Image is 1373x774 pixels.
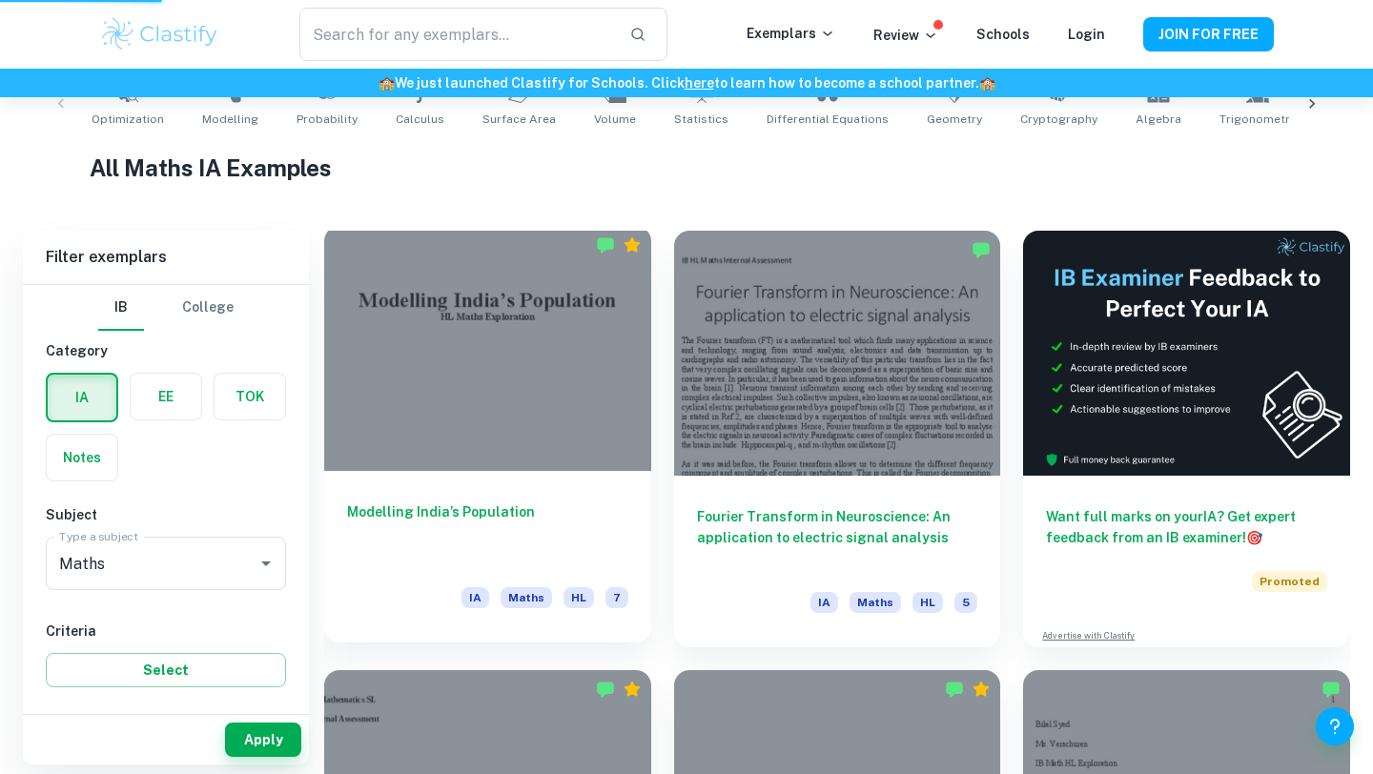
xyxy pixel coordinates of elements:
[623,235,642,255] div: Premium
[979,75,995,91] span: 🏫
[954,592,977,613] span: 5
[131,374,201,419] button: EE
[1136,111,1181,128] span: Algebra
[976,27,1030,42] a: Schools
[767,111,889,128] span: Differential Equations
[347,501,628,564] h6: Modelling India’s Population
[850,592,901,613] span: Maths
[297,111,358,128] span: Probability
[972,680,991,699] div: Premium
[1020,111,1097,128] span: Cryptography
[564,587,594,608] span: HL
[674,231,1001,647] a: Fourier Transform in Neuroscience: An application to electric signal analysisIAMathsHL5
[1042,629,1135,642] a: Advertise with Clastify
[48,375,116,420] button: IA
[225,723,301,757] button: Apply
[1322,680,1341,699] img: Marked
[98,285,144,331] button: IB
[596,235,615,255] img: Marked
[482,111,556,128] span: Surface Area
[912,592,943,613] span: HL
[396,111,444,128] span: Calculus
[59,528,138,544] label: Type a subject
[605,587,628,608] span: 7
[46,340,286,361] h6: Category
[92,111,164,128] span: Optimization
[674,111,728,128] span: Statistics
[1252,571,1327,592] span: Promoted
[1219,111,1296,128] span: Trigonometry
[1023,231,1350,476] img: Thumbnail
[501,587,552,608] span: Maths
[685,75,714,91] a: here
[810,592,838,613] span: IA
[1246,530,1262,545] span: 🎯
[1316,707,1354,745] button: Help and Feedback
[202,111,258,128] span: Modelling
[98,285,234,331] div: Filter type choice
[623,680,642,699] div: Premium
[1068,27,1105,42] a: Login
[47,435,117,480] button: Notes
[747,23,835,44] p: Exemplars
[90,151,1284,185] h1: All Maths IA Examples
[182,285,234,331] button: College
[253,550,279,577] button: Open
[299,8,614,61] input: Search for any exemplars...
[596,680,615,699] img: Marked
[1023,231,1350,647] a: Want full marks on yourIA? Get expert feedback from an IB examiner!PromotedAdvertise with Clastify
[927,111,982,128] span: Geometry
[1143,17,1274,51] button: JOIN FOR FREE
[99,15,220,53] img: Clastify logo
[23,231,309,284] h6: Filter exemplars
[4,72,1369,93] h6: We just launched Clastify for Schools. Click to learn how to become a school partner.
[1046,506,1327,548] h6: Want full marks on your IA ? Get expert feedback from an IB examiner!
[46,504,286,525] h6: Subject
[945,680,964,699] img: Marked
[46,653,286,687] button: Select
[873,25,938,46] p: Review
[46,621,286,642] h6: Criteria
[461,587,489,608] span: IA
[697,506,978,569] h6: Fourier Transform in Neuroscience: An application to electric signal analysis
[972,240,991,259] img: Marked
[324,231,651,647] a: Modelling India’s PopulationIAMathsHL7
[594,111,636,128] span: Volume
[379,75,395,91] span: 🏫
[215,374,285,419] button: TOK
